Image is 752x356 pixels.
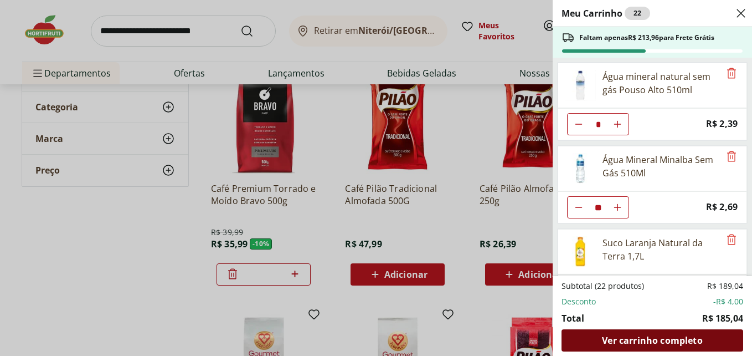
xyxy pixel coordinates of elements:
img: Suco Laranja Natural da Terra 1,7L [565,236,596,267]
span: R$ 2,39 [706,116,738,131]
span: Subtotal (22 produtos) [562,281,644,292]
div: Água mineral natural sem gás Pouso Alto 510ml [602,70,720,96]
span: Desconto [562,296,596,307]
span: R$ 189,04 [707,281,743,292]
div: Água Mineral Minalba Sem Gás 510Ml [602,153,720,180]
span: Ver carrinho completo [602,336,702,345]
button: Remove [725,233,738,247]
span: -R$ 4,00 [713,296,743,307]
button: Diminuir Quantidade [568,196,590,218]
span: R$ 185,04 [702,312,743,325]
button: Remove [725,150,738,164]
a: Ver carrinho completo [562,329,743,352]
button: Remove [725,67,738,80]
span: Total [562,312,584,325]
span: Faltam apenas R$ 213,96 para Frete Grátis [579,33,714,42]
div: 22 [625,7,650,20]
input: Quantidade Atual [590,197,606,218]
div: Suco Laranja Natural da Terra 1,7L [602,236,720,263]
button: Aumentar Quantidade [606,113,629,135]
button: Aumentar Quantidade [606,196,629,218]
button: Diminuir Quantidade [568,113,590,135]
span: R$ 2,69 [706,200,738,215]
h2: Meu Carrinho [562,7,650,20]
input: Quantidade Atual [590,114,606,135]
